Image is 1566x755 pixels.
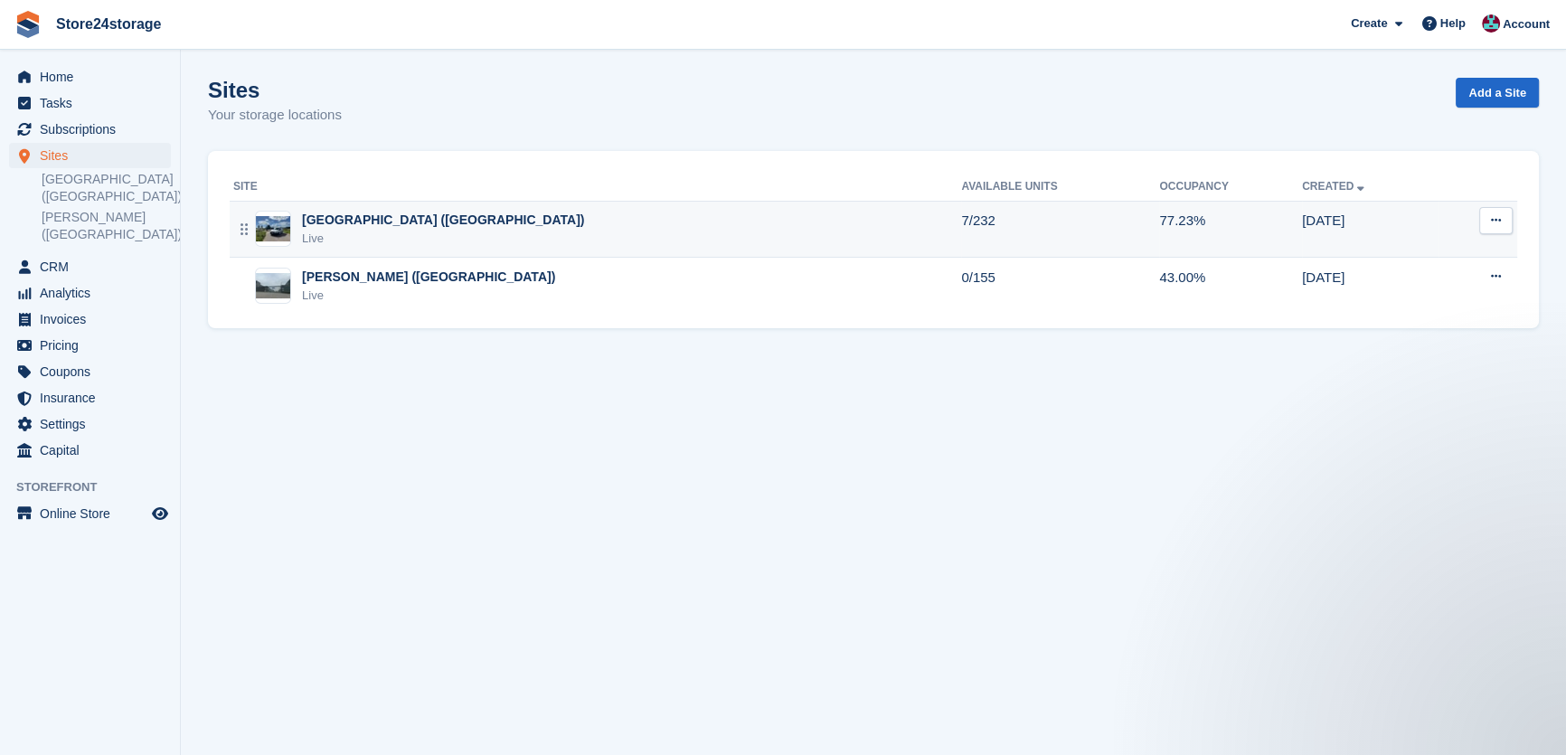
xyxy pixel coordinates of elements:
th: Site [230,173,961,202]
a: menu [9,254,171,279]
a: Add a Site [1456,78,1539,108]
span: Storefront [16,478,180,496]
p: Your storage locations [208,105,342,126]
a: [PERSON_NAME] ([GEOGRAPHIC_DATA]) [42,209,171,243]
a: menu [9,359,171,384]
a: menu [9,333,171,358]
span: Online Store [40,501,148,526]
span: Tasks [40,90,148,116]
span: Settings [40,411,148,437]
span: Create [1351,14,1387,33]
a: menu [9,280,171,306]
td: [DATE] [1302,258,1439,314]
div: Live [302,230,584,248]
div: Live [302,287,555,305]
a: [GEOGRAPHIC_DATA] ([GEOGRAPHIC_DATA]) [42,171,171,205]
span: Invoices [40,307,148,332]
h1: Sites [208,78,342,102]
a: menu [9,117,171,142]
span: Sites [40,143,148,168]
div: [GEOGRAPHIC_DATA] ([GEOGRAPHIC_DATA]) [302,211,584,230]
a: menu [9,438,171,463]
th: Available Units [961,173,1159,202]
td: 7/232 [961,201,1159,258]
span: Insurance [40,385,148,411]
a: Created [1302,180,1368,193]
span: CRM [40,254,148,279]
span: Home [40,64,148,90]
span: Help [1440,14,1466,33]
td: 77.23% [1159,201,1302,258]
img: Image of Warley Brentwood (Essex) site [256,273,290,299]
td: [DATE] [1302,201,1439,258]
span: Subscriptions [40,117,148,142]
span: Analytics [40,280,148,306]
a: menu [9,143,171,168]
td: 43.00% [1159,258,1302,314]
img: stora-icon-8386f47178a22dfd0bd8f6a31ec36ba5ce8667c1dd55bd0f319d3a0aa187defe.svg [14,11,42,38]
img: George [1482,14,1500,33]
span: Pricing [40,333,148,358]
a: menu [9,90,171,116]
span: Account [1503,15,1550,33]
a: menu [9,64,171,90]
a: menu [9,411,171,437]
img: Image of Manston Airport (Kent) site [256,216,290,242]
span: Capital [40,438,148,463]
div: [PERSON_NAME] ([GEOGRAPHIC_DATA]) [302,268,555,287]
td: 0/155 [961,258,1159,314]
a: Store24storage [49,9,169,39]
a: Preview store [149,503,171,524]
span: Coupons [40,359,148,384]
a: menu [9,385,171,411]
a: menu [9,501,171,526]
a: menu [9,307,171,332]
th: Occupancy [1159,173,1302,202]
